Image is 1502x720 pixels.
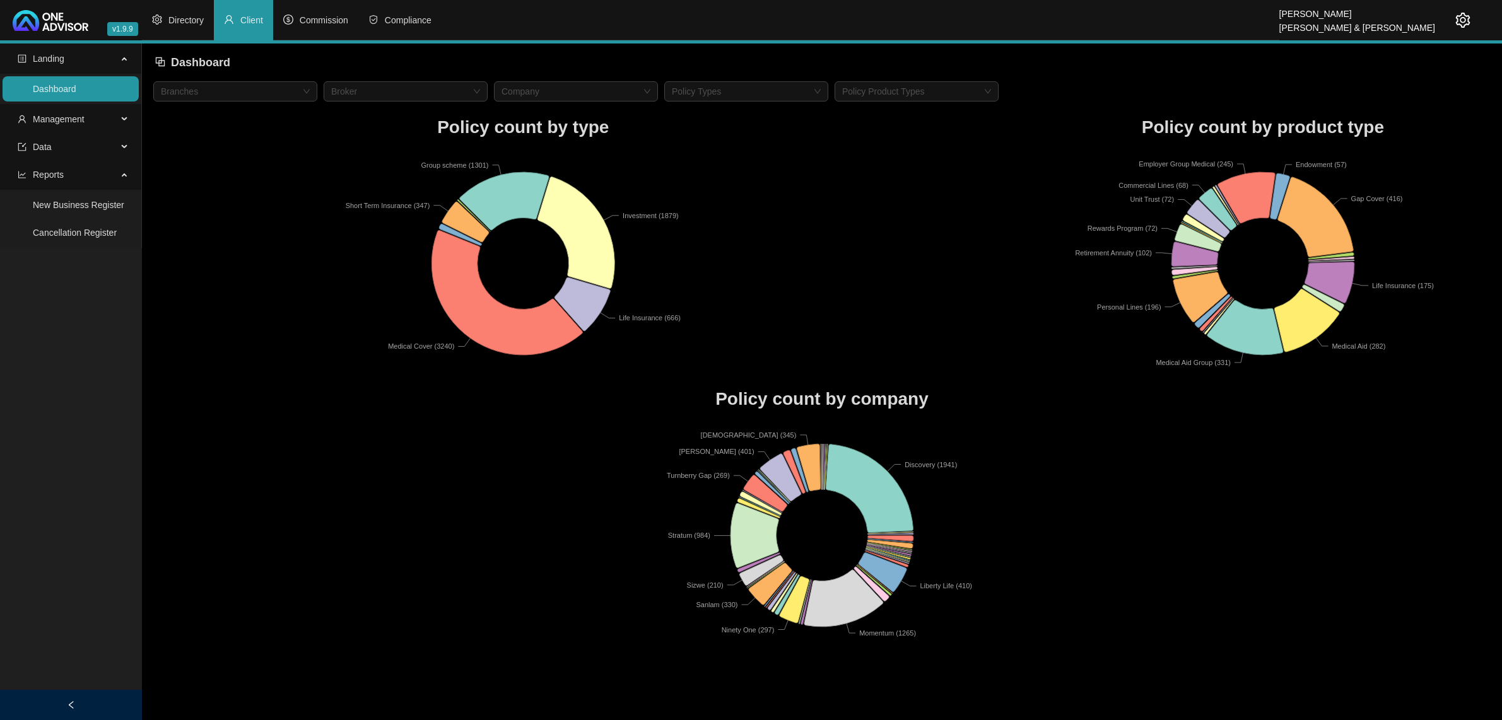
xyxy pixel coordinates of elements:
span: Data [33,142,52,152]
text: Employer Group Medical (245) [1139,160,1233,168]
span: import [18,142,26,151]
text: Unit Trust (72) [1130,195,1174,203]
span: line-chart [18,170,26,179]
div: [PERSON_NAME] & [PERSON_NAME] [1279,17,1435,31]
text: Medical Aid (282) [1332,342,1385,350]
span: setting [152,15,162,25]
text: Investment (1879) [623,211,679,219]
text: Ninety One (297) [722,626,775,634]
text: Liberty Life (410) [920,582,973,589]
text: Group scheme (1301) [421,161,488,168]
a: Cancellation Register [33,228,117,238]
a: Dashboard [33,84,76,94]
text: Life Insurance (666) [619,314,681,322]
span: Landing [33,54,64,64]
span: Compliance [385,15,431,25]
span: left [67,700,76,709]
span: Commission [300,15,348,25]
span: dollar [283,15,293,25]
div: [PERSON_NAME] [1279,3,1435,17]
span: user [18,115,26,124]
h1: Policy count by type [153,113,893,141]
img: 2df55531c6924b55f21c4cf5d4484680-logo-light.svg [13,10,88,31]
text: Retirement Annuity (102) [1075,248,1152,256]
span: Client [240,15,263,25]
text: Life Insurance (175) [1372,281,1434,289]
text: Personal Lines (196) [1097,303,1161,310]
text: Rewards Program (72) [1088,224,1158,232]
span: v1.9.9 [107,22,138,36]
text: Commercial Lines (68) [1118,181,1188,189]
span: setting [1455,13,1470,28]
span: Reports [33,170,64,180]
text: Medical Cover (3240) [388,342,454,350]
span: safety [368,15,378,25]
text: Sanlam (330) [696,601,738,608]
span: Dashboard [171,56,230,69]
span: Directory [168,15,204,25]
a: New Business Register [33,200,124,210]
text: Discovery (1941) [905,461,957,468]
text: [DEMOGRAPHIC_DATA] (345) [701,431,797,439]
h1: Policy count by company [153,385,1491,413]
span: user [224,15,234,25]
text: Stratum (984) [668,531,710,539]
span: block [155,56,166,67]
text: Medical Aid Group (331) [1156,359,1231,366]
text: Gap Cover (416) [1351,194,1403,202]
text: [PERSON_NAME] (401) [679,448,754,455]
text: Momentum (1265) [859,629,916,637]
text: Endowment (57) [1296,161,1347,168]
text: Turnberry Gap (269) [667,472,730,479]
span: profile [18,54,26,63]
span: Management [33,114,85,124]
text: Sizwe (210) [687,581,724,589]
text: Short Term Insurance (347) [346,201,430,209]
